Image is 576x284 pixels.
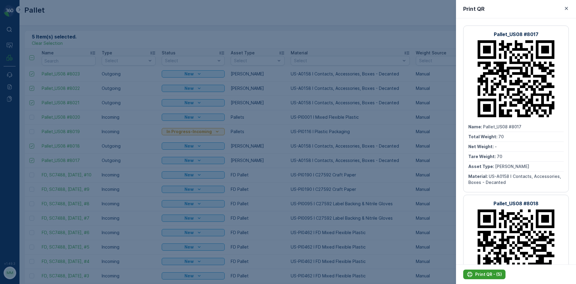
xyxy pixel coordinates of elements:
p: Pallet_US08 #8018 [493,200,538,207]
span: Asset Type : [468,164,495,169]
span: Pallet_US08 #8017 [483,124,521,129]
span: Name : [468,124,483,129]
span: Net Weight : [468,144,495,149]
span: - [495,144,497,149]
span: Material : [468,174,489,179]
span: Total Weight : [468,134,498,139]
span: 70 [497,154,502,159]
p: Print QR [463,5,484,13]
button: Print QR - (5) [463,270,505,279]
span: 70 [498,134,504,139]
p: Print QR - (5) [475,271,502,277]
span: [PERSON_NAME] [495,164,529,169]
p: Pallet_US08 #8017 [494,31,538,38]
span: US-A0158 I Contacts, Accessories, Boxes - Decanted [468,174,561,185]
span: Tare Weight : [468,154,497,159]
